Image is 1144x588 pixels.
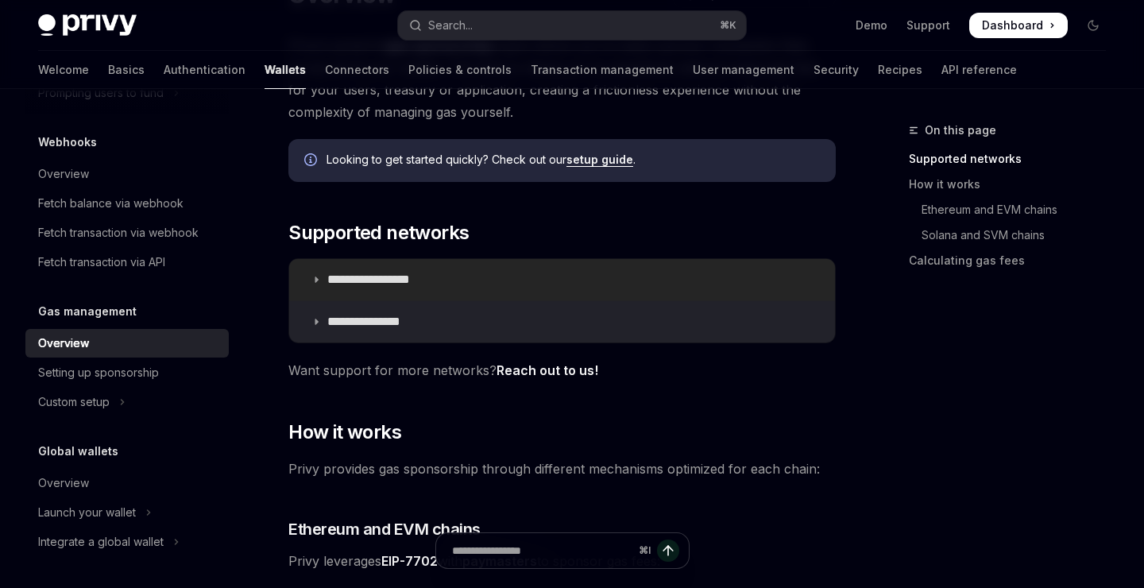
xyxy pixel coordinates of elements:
[288,420,401,445] span: How it works
[288,359,836,381] span: Want support for more networks?
[38,393,110,412] div: Custom setup
[25,329,229,358] a: Overview
[856,17,887,33] a: Demo
[909,172,1119,197] a: How it works
[909,248,1119,273] a: Calculating gas fees
[25,219,229,247] a: Fetch transaction via webhook
[265,51,306,89] a: Wallets
[38,223,199,242] div: Fetch transaction via webhook
[38,194,184,213] div: Fetch balance via webhook
[304,153,320,169] svg: Info
[814,51,859,89] a: Security
[38,503,136,522] div: Launch your wallet
[878,51,922,89] a: Recipes
[25,248,229,277] a: Fetch transaction via API
[1080,13,1106,38] button: Toggle dark mode
[38,363,159,382] div: Setting up sponsorship
[408,51,512,89] a: Policies & controls
[288,458,836,480] span: Privy provides gas sponsorship through different mechanisms optimized for each chain:
[108,51,145,89] a: Basics
[25,160,229,188] a: Overview
[25,358,229,387] a: Setting up sponsorship
[38,164,89,184] div: Overview
[969,13,1068,38] a: Dashboard
[38,253,165,272] div: Fetch transaction via API
[531,51,674,89] a: Transaction management
[925,121,996,140] span: On this page
[38,133,97,152] h5: Webhooks
[164,51,245,89] a: Authentication
[25,498,229,527] button: Toggle Launch your wallet section
[38,302,137,321] h5: Gas management
[941,51,1017,89] a: API reference
[428,16,473,35] div: Search...
[25,469,229,497] a: Overview
[327,152,820,168] span: Looking to get started quickly? Check out our .
[909,146,1119,172] a: Supported networks
[398,11,745,40] button: Open search
[38,474,89,493] div: Overview
[288,518,481,540] span: Ethereum and EVM chains
[452,533,632,568] input: Ask a question...
[25,189,229,218] a: Fetch balance via webhook
[909,197,1119,222] a: Ethereum and EVM chains
[38,442,118,461] h5: Global wallets
[38,14,137,37] img: dark logo
[288,220,469,246] span: Supported networks
[38,51,89,89] a: Welcome
[657,540,679,562] button: Send message
[25,388,229,416] button: Toggle Custom setup section
[720,19,736,32] span: ⌘ K
[38,532,164,551] div: Integrate a global wallet
[325,51,389,89] a: Connectors
[906,17,950,33] a: Support
[693,51,794,89] a: User management
[566,153,633,167] a: setup guide
[38,334,89,353] div: Overview
[497,362,598,379] a: Reach out to us!
[25,528,229,556] button: Toggle Integrate a global wallet section
[909,222,1119,248] a: Solana and SVM chains
[982,17,1043,33] span: Dashboard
